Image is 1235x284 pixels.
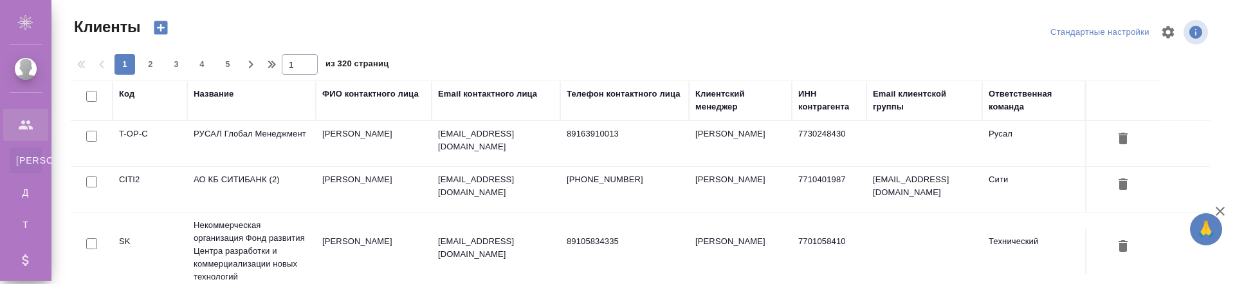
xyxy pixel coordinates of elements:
[113,167,187,212] td: CITI2
[567,128,682,140] p: 89163910013
[567,88,681,100] div: Телефон контактного лица
[689,121,792,166] td: [PERSON_NAME]
[873,88,976,113] div: Email клиентской группы
[119,88,134,100] div: Код
[792,229,866,274] td: 7701058410
[145,17,176,39] button: Создать
[16,154,35,167] span: [PERSON_NAME]
[194,88,233,100] div: Название
[567,235,682,248] p: 89105834335
[1047,23,1153,43] div: split button
[192,58,212,71] span: 4
[217,58,238,71] span: 5
[1153,17,1184,48] span: Настроить таблицу
[1112,173,1134,197] button: Удалить
[798,88,860,113] div: ИНН контрагента
[1195,216,1217,243] span: 🙏
[1190,213,1222,245] button: 🙏
[322,88,419,100] div: ФИО контактного лица
[982,167,1085,212] td: Сити
[792,121,866,166] td: 7730248430
[10,212,42,238] a: Т
[316,229,432,274] td: [PERSON_NAME]
[438,88,537,100] div: Email контактного лица
[113,121,187,166] td: T-OP-C
[316,167,432,212] td: [PERSON_NAME]
[166,54,187,75] button: 3
[71,17,140,37] span: Клиенты
[1184,20,1211,44] span: Посмотреть информацию
[438,173,554,199] p: [EMAIL_ADDRESS][DOMAIN_NAME]
[166,58,187,71] span: 3
[113,229,187,274] td: SK
[1112,235,1134,259] button: Удалить
[695,88,785,113] div: Клиентский менеджер
[689,229,792,274] td: [PERSON_NAME]
[316,121,432,166] td: [PERSON_NAME]
[438,235,554,261] p: [EMAIL_ADDRESS][DOMAIN_NAME]
[689,167,792,212] td: [PERSON_NAME]
[187,121,316,166] td: РУСАЛ Глобал Менеджмент
[1112,128,1134,151] button: Удалить
[792,167,866,212] td: 7710401987
[10,180,42,205] a: Д
[989,88,1079,113] div: Ответственная команда
[866,167,982,212] td: [EMAIL_ADDRESS][DOMAIN_NAME]
[187,167,316,212] td: АО КБ СИТИБАНК (2)
[140,54,161,75] button: 2
[217,54,238,75] button: 5
[982,121,1085,166] td: Русал
[982,229,1085,274] td: Технический
[140,58,161,71] span: 2
[10,147,42,173] a: [PERSON_NAME]
[192,54,212,75] button: 4
[325,56,389,75] span: из 320 страниц
[16,218,35,231] span: Т
[16,186,35,199] span: Д
[438,128,554,153] p: [EMAIL_ADDRESS][DOMAIN_NAME]
[567,173,682,186] p: [PHONE_NUMBER]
